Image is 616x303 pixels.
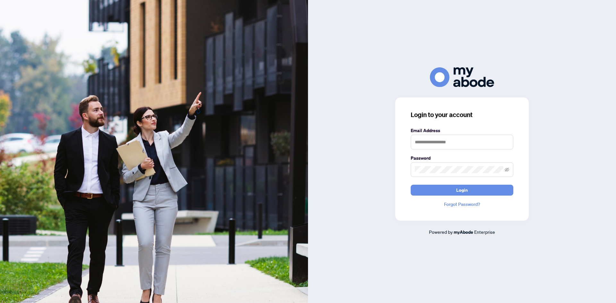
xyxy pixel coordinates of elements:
img: ma-logo [430,67,494,87]
span: eye-invisible [505,167,509,172]
span: Powered by [429,229,453,235]
label: Email Address [411,127,513,134]
button: Login [411,185,513,196]
a: myAbode [454,229,473,236]
a: Forgot Password? [411,201,513,208]
h3: Login to your account [411,110,513,119]
span: Enterprise [474,229,495,235]
label: Password [411,155,513,162]
span: Login [456,185,468,195]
